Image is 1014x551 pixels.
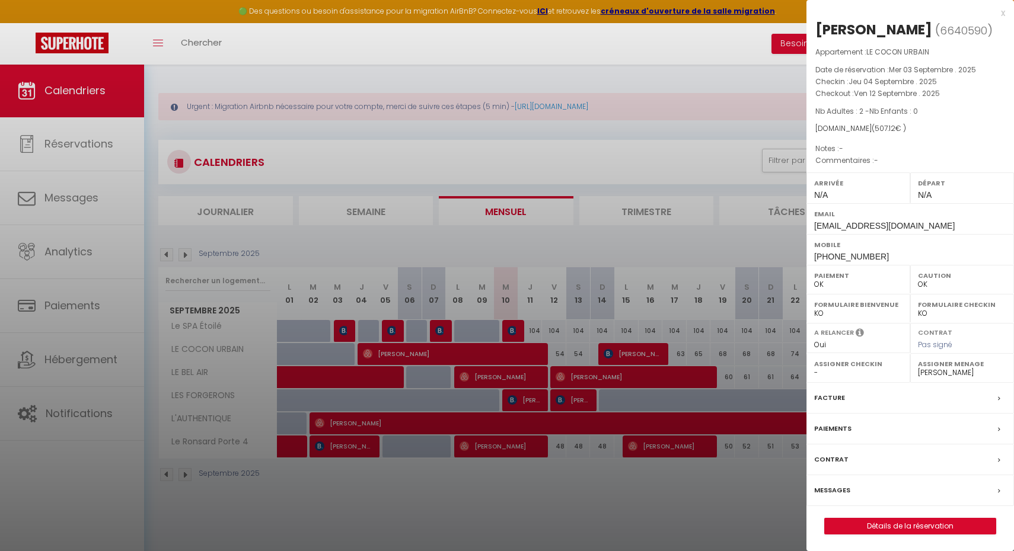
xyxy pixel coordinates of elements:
label: Assigner Menage [918,358,1006,370]
span: Nb Enfants : 0 [869,106,918,116]
div: [DOMAIN_NAME] [815,123,1005,134]
span: N/A [814,190,828,200]
label: Facture [814,392,845,404]
span: Mer 03 Septembre . 2025 [889,65,976,75]
label: Formulaire Bienvenue [814,299,903,310]
span: Nb Adultes : 2 - [815,106,918,116]
span: Ven 12 Septembre . 2025 [854,88,940,98]
span: - [839,143,843,153]
button: Détails de la réservation [824,518,996,534]
button: Ouvrir le widget de chat LiveChat [9,5,45,40]
div: x [806,6,1005,20]
div: [PERSON_NAME] [815,20,932,39]
span: [EMAIL_ADDRESS][DOMAIN_NAME] [814,221,955,230]
p: Date de réservation : [815,64,1005,76]
label: Contrat [918,328,952,335]
span: 507.12 [875,123,895,133]
span: - [874,155,878,165]
label: Arrivée [814,177,903,189]
span: Pas signé [918,339,952,350]
span: 6640590 [940,23,987,38]
label: Caution [918,270,1006,281]
label: Assigner Checkin [814,358,903,370]
span: ( ) [935,22,993,39]
p: Checkin : [815,76,1005,88]
i: Sélectionner OUI si vous souhaiter envoyer les séquences de messages post-checkout [856,328,864,341]
label: Formulaire Checkin [918,299,1006,310]
label: Mobile [814,239,1006,251]
label: Contrat [814,453,849,466]
span: [PHONE_NUMBER] [814,252,889,261]
label: Messages [814,484,850,496]
p: Commentaires : [815,155,1005,166]
p: Checkout : [815,88,1005,100]
label: Paiement [814,270,903,281]
label: A relancer [814,328,854,338]
span: Jeu 04 Septembre . 2025 [849,76,937,87]
label: Paiements [814,422,852,435]
label: Email [814,208,1006,220]
span: ( € ) [872,123,906,133]
a: Détails de la réservation [825,518,996,534]
label: Départ [918,177,1006,189]
span: N/A [918,190,932,200]
span: LE COCON URBAIN [866,47,929,57]
p: Notes : [815,143,1005,155]
p: Appartement : [815,46,1005,58]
